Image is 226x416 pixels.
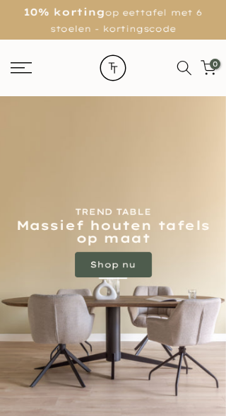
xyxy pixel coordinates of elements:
strong: 10% korting [24,6,105,18]
a: Shop nu [75,252,152,277]
p: op eettafel met 6 stoelen - kortingscode COMBIDEAL10 [18,4,208,52]
img: trend-table [88,40,138,96]
span: 0 [210,59,220,69]
a: 0 [201,60,216,76]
